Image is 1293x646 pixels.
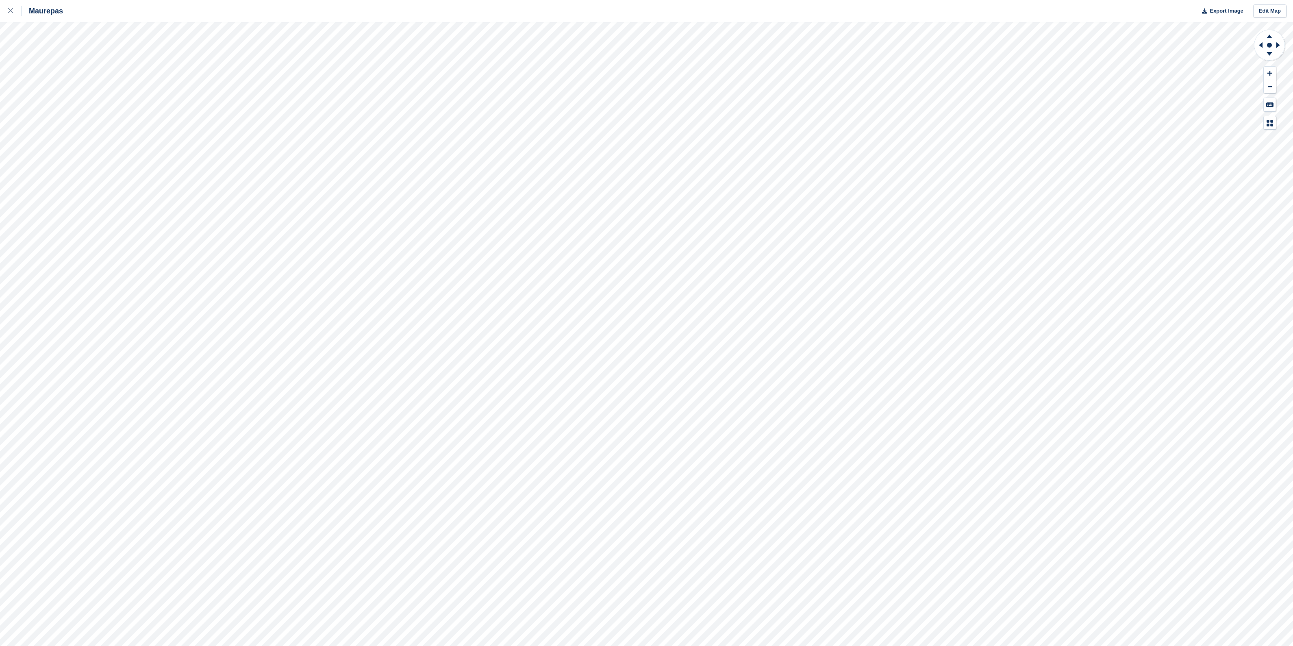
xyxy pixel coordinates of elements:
[22,6,63,16] div: Maurepas
[1253,4,1286,18] a: Edit Map
[1210,7,1243,15] span: Export Image
[1264,80,1276,94] button: Zoom Out
[1264,98,1276,111] button: Keyboard Shortcuts
[1264,67,1276,80] button: Zoom In
[1264,116,1276,130] button: Map Legend
[1197,4,1243,18] button: Export Image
